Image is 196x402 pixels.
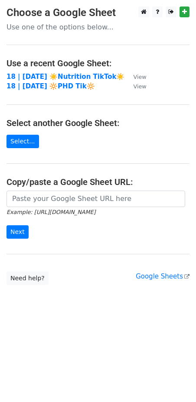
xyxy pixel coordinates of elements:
a: Need help? [7,272,49,285]
a: 18 | [DATE] ☀️Nutrition TikTok☀️ [7,73,124,81]
h4: Select another Google Sheet: [7,118,189,128]
a: View [124,73,146,81]
small: View [133,74,146,80]
p: Use one of the options below... [7,23,189,32]
input: Next [7,225,29,239]
h4: Use a recent Google Sheet: [7,58,189,68]
h4: Copy/paste a Google Sheet URL: [7,177,189,187]
h3: Choose a Google Sheet [7,6,189,19]
small: Example: [URL][DOMAIN_NAME] [7,209,95,215]
input: Paste your Google Sheet URL here [7,191,185,207]
a: 18 | [DATE] 🔆PHD Tik🔆 [7,82,95,90]
a: Google Sheets [136,272,189,280]
small: View [133,83,146,90]
a: View [124,82,146,90]
a: Select... [7,135,39,148]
